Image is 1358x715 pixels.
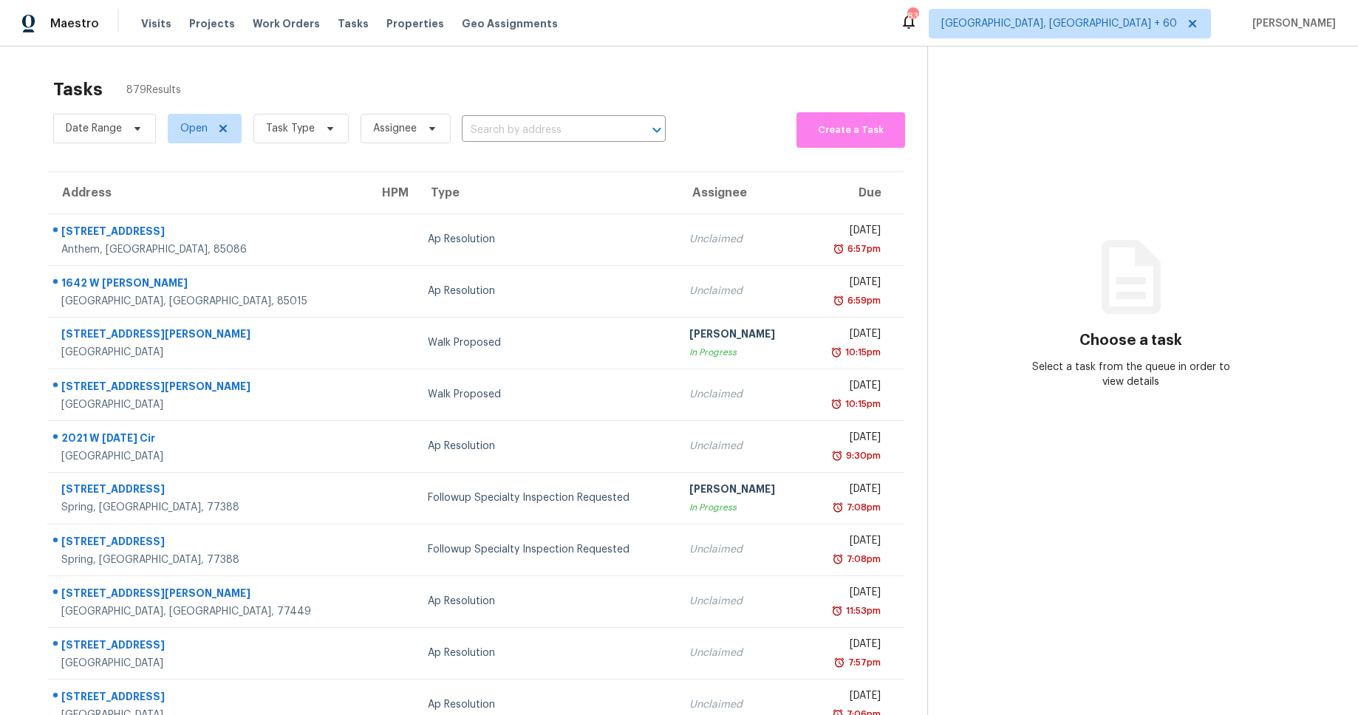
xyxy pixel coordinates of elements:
div: Unclaimed [689,439,793,454]
div: Spring, [GEOGRAPHIC_DATA], 77388 [61,500,355,515]
span: Geo Assignments [462,16,558,31]
div: [STREET_ADDRESS][PERSON_NAME] [61,326,355,345]
div: Unclaimed [689,646,793,660]
div: [DATE] [816,223,881,242]
span: Projects [189,16,235,31]
div: Spring, [GEOGRAPHIC_DATA], 77388 [61,552,355,567]
div: [DATE] [816,275,881,293]
span: Work Orders [253,16,320,31]
div: [STREET_ADDRESS] [61,224,355,242]
img: Overdue Alarm Icon [832,552,844,567]
div: [STREET_ADDRESS] [61,534,355,552]
div: Walk Proposed [428,387,666,402]
div: [STREET_ADDRESS][PERSON_NAME] [61,586,355,604]
span: Open [180,121,208,136]
div: [STREET_ADDRESS] [61,637,355,656]
div: [DATE] [816,378,881,397]
div: [DATE] [816,326,881,345]
div: [STREET_ADDRESS] [61,482,355,500]
span: Task Type [266,121,315,136]
div: 11:53pm [843,603,881,618]
span: Create a Task [804,122,898,139]
img: Overdue Alarm Icon [831,603,843,618]
div: 10:15pm [842,345,881,360]
div: [GEOGRAPHIC_DATA], [GEOGRAPHIC_DATA], 77449 [61,604,355,619]
th: Assignee [678,172,805,213]
th: Type [416,172,678,213]
button: Open [646,120,667,140]
span: Tasks [338,18,369,29]
span: Date Range [66,121,122,136]
div: 7:08pm [844,552,881,567]
span: 879 Results [126,83,181,97]
div: [PERSON_NAME] [689,326,793,345]
div: Ap Resolution [428,232,666,247]
img: Overdue Alarm Icon [832,500,844,515]
div: [STREET_ADDRESS] [61,689,355,708]
th: Address [47,172,367,213]
span: Assignee [373,121,417,136]
img: Overdue Alarm Icon [833,655,845,670]
img: Overdue Alarm Icon [833,293,845,308]
div: Select a task from the queue in order to view details [1029,360,1232,389]
div: 7:08pm [844,500,881,515]
div: Ap Resolution [428,594,666,609]
div: 6:59pm [845,293,881,308]
div: [DATE] [816,482,881,500]
div: Unclaimed [689,387,793,402]
div: Unclaimed [689,594,793,609]
div: Unclaimed [689,284,793,298]
th: HPM [367,172,415,213]
div: 833 [907,9,918,24]
div: 9:30pm [843,448,881,463]
span: [GEOGRAPHIC_DATA], [GEOGRAPHIC_DATA] + 60 [941,16,1177,31]
div: Followup Specialty Inspection Requested [428,542,666,557]
span: Visits [141,16,171,31]
div: 6:57pm [845,242,881,256]
span: Maestro [50,16,99,31]
img: Overdue Alarm Icon [831,448,843,463]
div: In Progress [689,500,793,515]
div: 1642 W [PERSON_NAME] [61,276,355,294]
div: [GEOGRAPHIC_DATA] [61,345,355,360]
div: [GEOGRAPHIC_DATA] [61,397,355,412]
div: [DATE] [816,688,881,707]
div: Unclaimed [689,542,793,557]
div: [GEOGRAPHIC_DATA] [61,449,355,464]
div: Ap Resolution [428,646,666,660]
span: [PERSON_NAME] [1246,16,1336,31]
th: Due [805,172,904,213]
div: Unclaimed [689,232,793,247]
div: [PERSON_NAME] [689,482,793,500]
div: 7:57pm [845,655,881,670]
button: Create a Task [796,112,905,148]
div: [DATE] [816,533,881,552]
div: Unclaimed [689,697,793,712]
div: [DATE] [816,430,881,448]
div: [DATE] [816,637,881,655]
div: [GEOGRAPHIC_DATA], [GEOGRAPHIC_DATA], 85015 [61,294,355,309]
img: Overdue Alarm Icon [830,345,842,360]
div: Ap Resolution [428,697,666,712]
div: In Progress [689,345,793,360]
img: Overdue Alarm Icon [833,242,845,256]
input: Search by address [462,119,624,142]
h2: Tasks [53,82,103,97]
div: Walk Proposed [428,335,666,350]
img: Overdue Alarm Icon [830,397,842,411]
div: Ap Resolution [428,284,666,298]
div: [GEOGRAPHIC_DATA] [61,656,355,671]
div: 10:15pm [842,397,881,411]
div: [STREET_ADDRESS][PERSON_NAME] [61,379,355,397]
h3: Choose a task [1079,333,1182,348]
span: Properties [386,16,444,31]
div: Followup Specialty Inspection Requested [428,490,666,505]
div: Anthem, [GEOGRAPHIC_DATA], 85086 [61,242,355,257]
div: 2021 W [DATE] Cir [61,431,355,449]
div: [DATE] [816,585,881,603]
div: Ap Resolution [428,439,666,454]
